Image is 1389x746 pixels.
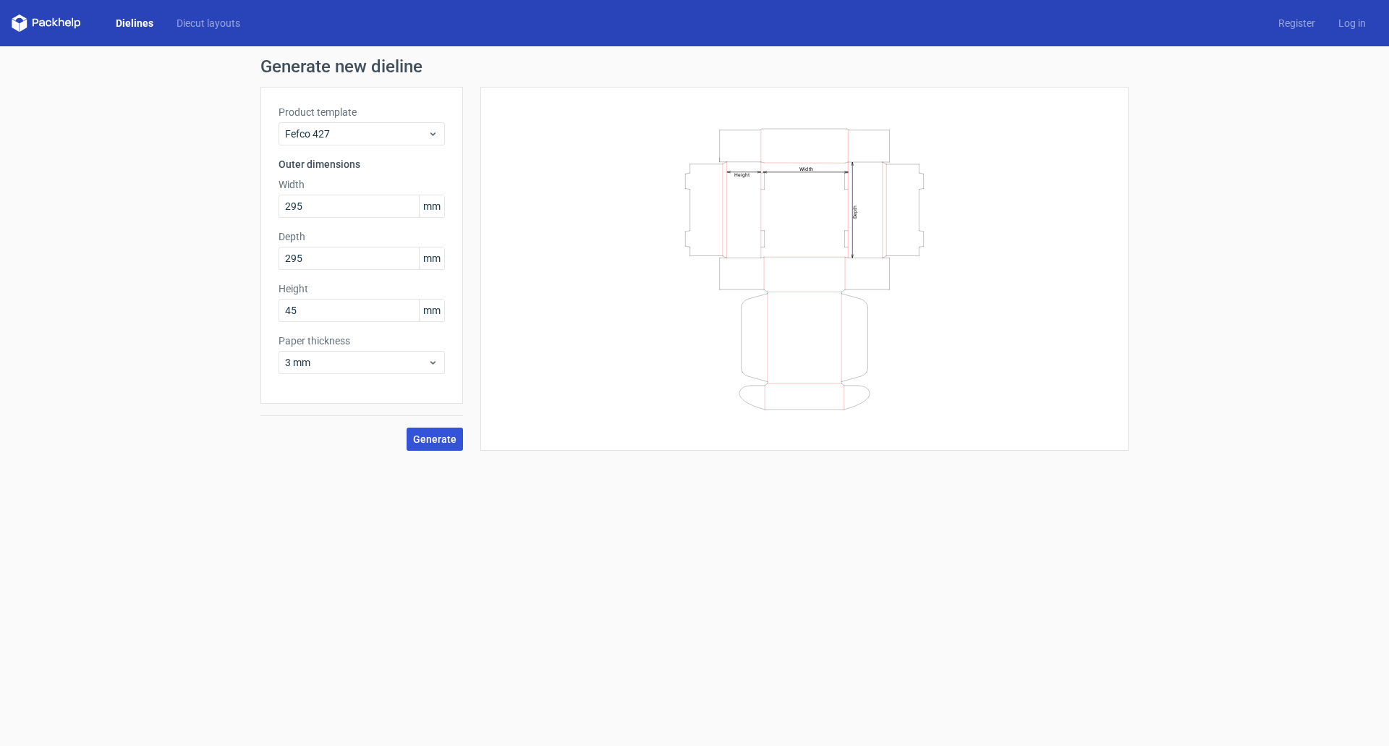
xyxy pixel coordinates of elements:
[285,127,428,141] span: Fefco 427
[279,281,445,296] label: Height
[279,177,445,192] label: Width
[279,157,445,171] h3: Outer dimensions
[260,58,1129,75] h1: Generate new dieline
[279,229,445,244] label: Depth
[852,205,858,218] text: Depth
[419,300,444,321] span: mm
[419,247,444,269] span: mm
[799,165,813,171] text: Width
[279,105,445,119] label: Product template
[104,16,165,30] a: Dielines
[285,355,428,370] span: 3 mm
[407,428,463,451] button: Generate
[279,334,445,348] label: Paper thickness
[734,171,749,177] text: Height
[165,16,252,30] a: Diecut layouts
[1327,16,1377,30] a: Log in
[1267,16,1327,30] a: Register
[419,195,444,217] span: mm
[413,434,456,444] span: Generate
